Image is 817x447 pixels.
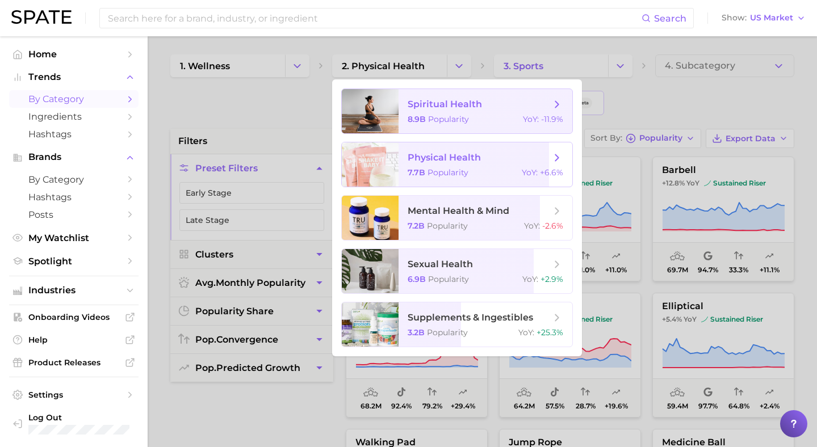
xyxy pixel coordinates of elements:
[28,72,119,82] span: Trends
[537,327,563,338] span: +25.3%
[9,90,139,108] a: by Category
[427,221,468,231] span: Popularity
[428,167,468,178] span: Popularity
[428,114,469,124] span: Popularity
[524,221,540,231] span: YoY :
[408,99,482,109] span: spiritual health
[408,152,481,163] span: physical health
[518,327,534,338] span: YoY :
[28,312,119,322] span: Onboarding Videos
[28,233,119,243] span: My Watchlist
[28,209,119,220] span: Posts
[9,252,139,270] a: Spotlight
[408,114,426,124] span: 8.9b
[541,114,563,124] span: -11.9%
[408,221,425,231] span: 7.2b
[9,331,139,348] a: Help
[28,335,119,345] span: Help
[719,11,808,26] button: ShowUS Market
[9,409,139,438] a: Log out. Currently logged in with e-mail lhighfill@hunterpr.com.
[28,256,119,267] span: Spotlight
[408,274,426,284] span: 6.9b
[408,205,509,216] span: mental health & mind
[11,10,72,24] img: SPATE
[28,49,119,60] span: Home
[9,354,139,371] a: Product Releases
[28,129,119,140] span: Hashtags
[9,108,139,125] a: Ingredients
[9,149,139,166] button: Brands
[28,357,119,368] span: Product Releases
[542,221,563,231] span: -2.6%
[28,174,119,185] span: by Category
[408,312,533,323] span: supplements & ingestibles
[9,386,139,403] a: Settings
[9,125,139,143] a: Hashtags
[9,171,139,188] a: by Category
[9,206,139,223] a: Posts
[540,167,563,178] span: +6.6%
[9,282,139,299] button: Industries
[28,192,119,203] span: Hashtags
[107,9,642,28] input: Search here for a brand, industry, or ingredient
[28,390,119,400] span: Settings
[522,274,538,284] span: YoY :
[28,285,119,296] span: Industries
[9,69,139,86] button: Trends
[654,13,686,24] span: Search
[28,94,119,104] span: by Category
[28,152,119,162] span: Brands
[541,274,563,284] span: +2.9%
[9,309,139,326] a: Onboarding Videos
[750,15,793,21] span: US Market
[9,188,139,206] a: Hashtags
[28,412,129,423] span: Log Out
[428,274,469,284] span: Popularity
[28,111,119,122] span: Ingredients
[408,259,473,269] span: sexual health
[9,45,139,63] a: Home
[408,327,425,338] span: 3.2b
[522,167,538,178] span: YoY :
[523,114,539,124] span: YoY :
[722,15,747,21] span: Show
[332,79,582,356] ul: Change Category
[9,229,139,247] a: My Watchlist
[427,327,468,338] span: Popularity
[408,167,425,178] span: 7.7b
